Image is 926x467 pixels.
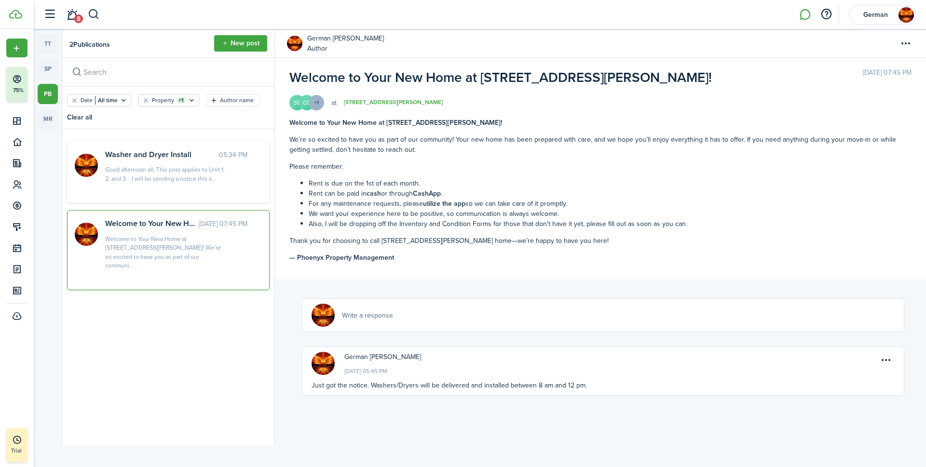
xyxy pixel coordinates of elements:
[220,96,254,105] filter-tag-label: Author name
[75,223,98,246] img: German Garza
[88,6,100,23] button: Search
[199,219,247,229] time: [DATE] 07:45 PM
[856,12,895,18] span: German
[63,2,81,27] a: Notifications
[95,96,118,105] filter-tag-value: All time
[81,96,93,105] filter-tag-label: Date
[289,161,912,172] p: Please remember:
[898,35,914,52] button: Open menu
[878,352,894,368] button: Open menu
[309,95,324,110] avatar-counter: +1
[309,178,912,188] li: Rent is due on the 1st of each month.
[413,188,441,199] strong: CashApp
[289,95,305,110] a: SB
[62,58,274,86] input: search
[344,352,421,362] span: German [PERSON_NAME]
[6,39,27,57] button: Open menu
[289,134,912,155] p: We’re so excited to have you as part of our community! Your new home has been prepared with care,...
[423,199,465,209] strong: utilize the app
[309,209,912,219] li: We want your experience here to be positive, so communication is always welcome.
[38,59,58,79] a: sp
[818,6,834,23] button: Open resource center
[287,36,302,51] img: German Garza
[67,94,131,107] filter-tag: Open filter
[70,96,79,104] button: Clear filter
[214,35,267,52] button: New post
[105,218,199,230] h3: Welcome to Your New Home at...
[11,446,50,455] p: Trial
[899,7,914,23] img: German
[219,150,247,160] time: 05:34 PM
[307,33,384,53] div: German [PERSON_NAME]
[299,95,314,110] a: CC
[324,98,344,108] span: at
[344,367,421,375] span: [DATE] 05:45 PM
[289,118,502,128] strong: Welcome to Your New Home at [STREET_ADDRESS][PERSON_NAME]!
[38,34,58,54] a: tt
[367,188,381,199] strong: cash
[289,253,394,263] strong: — Phoenyx Property Management
[38,109,58,129] a: mr
[142,96,150,104] button: Clear filter
[863,67,912,88] span: [DATE] 07:45 PM
[309,199,912,209] li: For any maintenance requests, please so we can take care of it promptly.
[206,94,259,107] filter-tag: Open filter
[69,40,110,50] h4: 2 Publications
[74,14,83,23] span: 8
[105,235,226,270] div: Welcome to Your New Home at [STREET_ADDRESS][PERSON_NAME]! We’re so excited to have you as part o...
[152,96,174,105] filter-tag-label: Property
[344,99,443,106] a: [STREET_ADDRESS][PERSON_NAME]
[312,352,335,375] img: German Garza
[309,188,912,199] li: Rent can be paid in or through .
[105,165,226,183] div: Good afternoon all, This post applies to Unit 1, 2, and 3. I will be sending a notice this e...
[138,94,199,107] filter-tag: Open filter
[75,154,98,177] img: German Garza
[312,380,894,390] div: Just got the notice. Washers/Dryers will be delivered and installed between 8 am and 12 pm.
[309,219,912,229] li: Also, I will be dropping off the Inventory and Condition Forms for those that don't have it yet, ...
[12,86,24,94] p: 75%
[342,310,393,320] span: Write a response
[41,5,59,24] button: Open sidebar
[177,97,186,104] filter-tag-counter: +1
[38,84,58,104] a: pb
[105,149,219,161] h3: Washer and Dryer Install
[9,10,22,19] img: TenantCloud
[6,428,27,462] a: Trial
[70,66,83,79] button: Search
[67,114,92,121] button: Clear all
[289,236,912,246] p: Thank you for choosing to call [STREET_ADDRESS][PERSON_NAME] home—we’re happy to have you here!
[6,67,86,102] button: 75%
[312,304,335,327] img: German Garza
[307,43,384,53] span: Author
[289,67,712,88] h1: Welcome to Your New Home at [STREET_ADDRESS][PERSON_NAME]!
